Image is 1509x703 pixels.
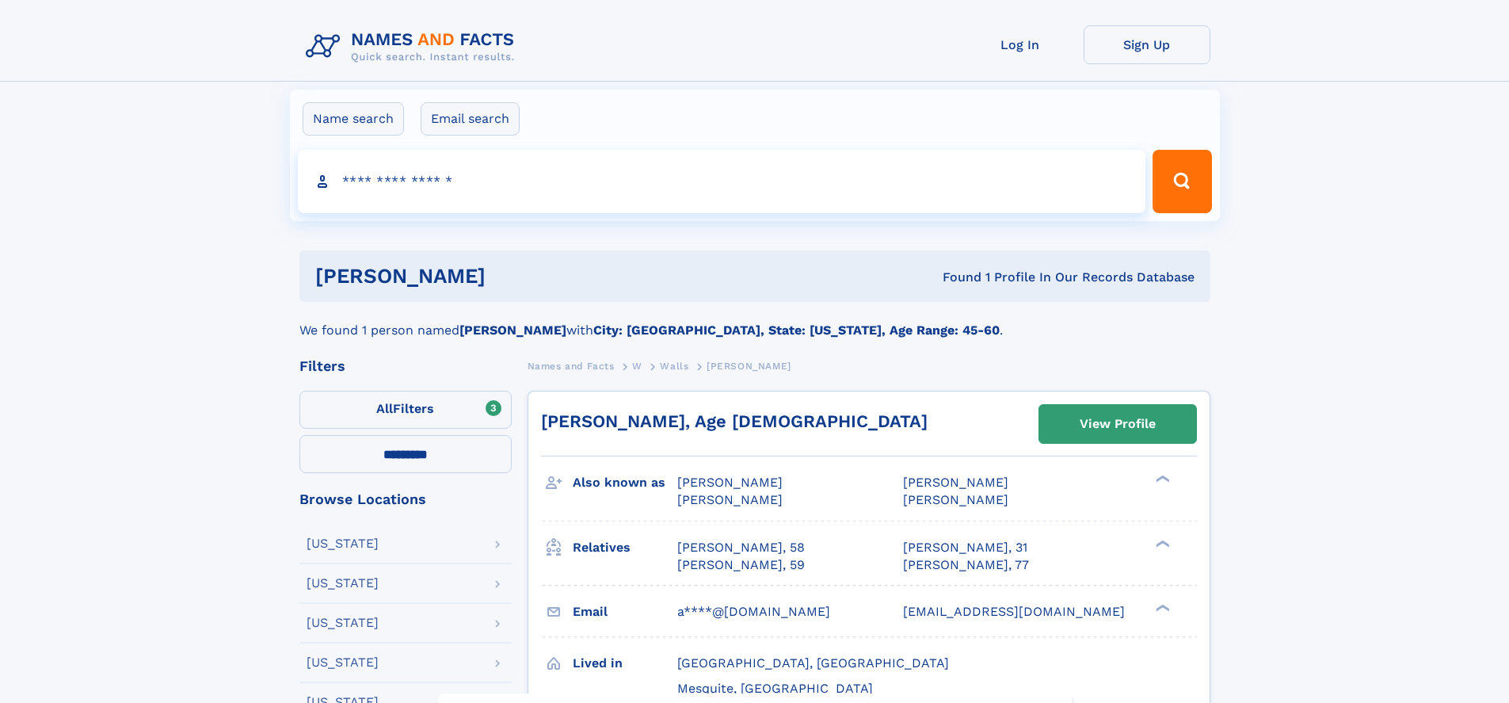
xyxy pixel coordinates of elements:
[677,655,949,671] span: [GEOGRAPHIC_DATA], [GEOGRAPHIC_DATA]
[299,359,512,373] div: Filters
[714,269,1195,286] div: Found 1 Profile In Our Records Database
[459,323,566,338] b: [PERSON_NAME]
[677,539,805,556] a: [PERSON_NAME], 58
[677,475,783,490] span: [PERSON_NAME]
[573,598,677,625] h3: Email
[573,650,677,677] h3: Lived in
[903,604,1125,619] span: [EMAIL_ADDRESS][DOMAIN_NAME]
[957,25,1084,64] a: Log In
[541,411,928,431] a: [PERSON_NAME], Age [DEMOGRAPHIC_DATA]
[315,266,714,286] h1: [PERSON_NAME]
[632,356,642,376] a: W
[903,475,1008,490] span: [PERSON_NAME]
[1152,474,1171,484] div: ❯
[632,361,642,372] span: W
[573,469,677,496] h3: Also known as
[593,323,1000,338] b: City: [GEOGRAPHIC_DATA], State: [US_STATE], Age Range: 45-60
[677,681,873,696] span: Mesquite, [GEOGRAPHIC_DATA]
[1152,538,1171,548] div: ❯
[1080,406,1156,442] div: View Profile
[1152,602,1171,613] div: ❯
[421,102,520,136] label: Email search
[660,356,688,376] a: Walls
[707,361,791,372] span: [PERSON_NAME]
[299,25,528,68] img: Logo Names and Facts
[307,656,379,669] div: [US_STATE]
[677,556,805,574] a: [PERSON_NAME], 59
[299,302,1210,340] div: We found 1 person named with .
[903,492,1008,507] span: [PERSON_NAME]
[303,102,404,136] label: Name search
[660,361,688,372] span: Walls
[1153,150,1211,213] button: Search Button
[307,617,379,629] div: [US_STATE]
[903,556,1029,574] a: [PERSON_NAME], 77
[528,356,615,376] a: Names and Facts
[299,391,512,429] label: Filters
[376,401,393,416] span: All
[307,577,379,590] div: [US_STATE]
[1084,25,1210,64] a: Sign Up
[299,492,512,506] div: Browse Locations
[1039,405,1196,443] a: View Profile
[573,534,677,561] h3: Relatives
[298,150,1146,213] input: search input
[307,537,379,550] div: [US_STATE]
[903,539,1027,556] a: [PERSON_NAME], 31
[677,492,783,507] span: [PERSON_NAME]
